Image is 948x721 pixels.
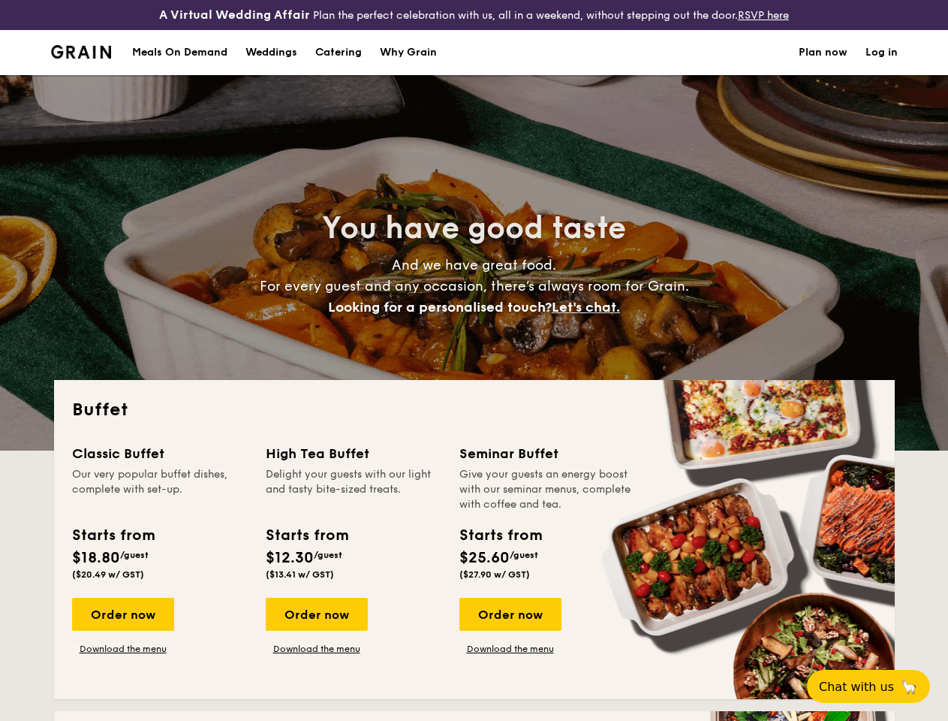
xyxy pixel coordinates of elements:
div: Meals On Demand [132,30,227,75]
span: Let's chat. [552,299,620,315]
span: ($20.49 w/ GST) [72,569,144,580]
button: Chat with us🦙 [807,670,930,703]
div: Starts from [72,524,154,547]
span: Chat with us [819,680,894,694]
span: /guest [510,550,538,560]
span: And we have great food. For every guest and any occasion, there’s always room for Grain. [260,257,689,315]
span: $18.80 [72,549,120,567]
div: Order now [459,598,561,631]
a: Catering [306,30,371,75]
img: Grain [51,45,112,59]
a: RSVP here [738,9,789,22]
div: Plan the perfect celebration with us, all in a weekend, without stepping out the door. [158,6,790,24]
a: Logotype [51,45,112,59]
a: Meals On Demand [123,30,236,75]
span: $12.30 [266,549,314,567]
span: ($27.90 w/ GST) [459,569,530,580]
div: Weddings [245,30,297,75]
div: Delight your guests with our light and tasty bite-sized treats. [266,467,441,512]
div: Order now [72,598,174,631]
div: Order now [266,598,368,631]
span: 🦙 [900,678,918,695]
div: Give your guests an energy boost with our seminar menus, complete with coffee and tea. [459,467,635,512]
a: Download the menu [266,643,368,655]
span: /guest [120,550,149,560]
div: Classic Buffet [72,443,248,464]
span: $25.60 [459,549,510,567]
span: /guest [314,550,342,560]
div: Starts from [266,524,348,547]
div: Why Grain [380,30,437,75]
h2: Buffet [72,398,877,422]
a: Why Grain [371,30,446,75]
a: Plan now [799,30,847,75]
a: Download the menu [459,643,561,655]
a: Log in [865,30,898,75]
div: High Tea Buffet [266,443,441,464]
div: Starts from [459,524,541,547]
span: ($13.41 w/ GST) [266,569,334,580]
a: Weddings [236,30,306,75]
h1: Catering [315,30,362,75]
div: Our very popular buffet dishes, complete with set-up. [72,467,248,512]
div: Seminar Buffet [459,443,635,464]
a: Download the menu [72,643,174,655]
span: You have good taste [322,210,626,246]
span: Looking for a personalised touch? [328,299,552,315]
h4: A Virtual Wedding Affair [159,6,310,24]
